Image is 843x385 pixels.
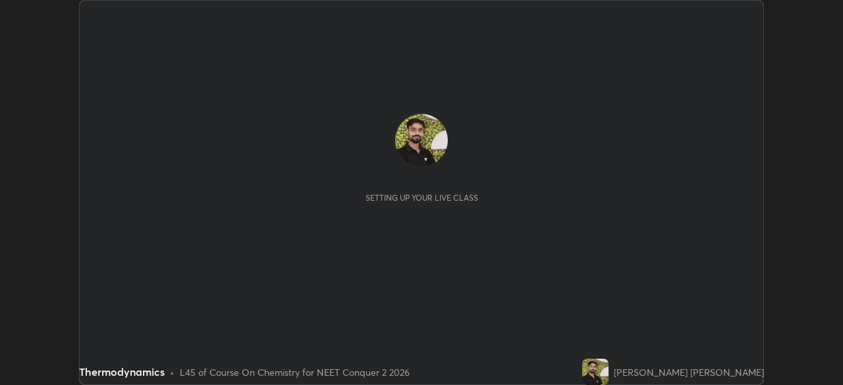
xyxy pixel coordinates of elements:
[79,364,165,380] div: Thermodynamics
[395,114,448,167] img: d4ceb94013f44135ba1f99c9176739bb.jpg
[614,365,764,379] div: [PERSON_NAME] [PERSON_NAME]
[180,365,410,379] div: L45 of Course On Chemistry for NEET Conquer 2 2026
[170,365,175,379] div: •
[366,193,478,203] div: Setting up your live class
[582,359,609,385] img: d4ceb94013f44135ba1f99c9176739bb.jpg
